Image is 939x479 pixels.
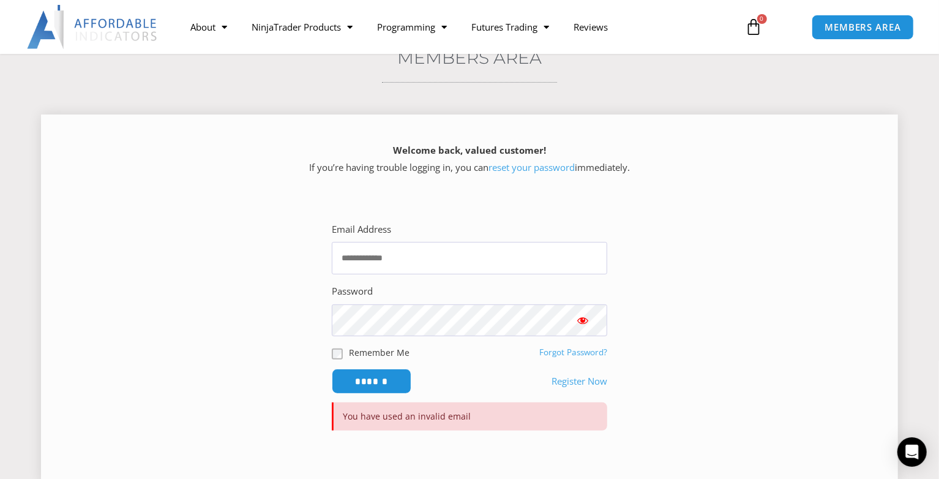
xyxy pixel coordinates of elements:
[332,402,607,431] p: You have used an invalid email
[460,13,562,41] a: Futures Trading
[393,144,546,156] strong: Welcome back, valued customer!
[488,161,575,173] a: reset your password
[897,437,927,467] div: Open Intercom Messenger
[812,15,914,40] a: MEMBERS AREA
[62,142,877,176] p: If you’re having trouble logging in, you can immediately.
[365,13,460,41] a: Programming
[179,13,240,41] a: About
[825,23,901,32] span: MEMBERS AREA
[332,221,391,238] label: Email Address
[240,13,365,41] a: NinjaTrader Products
[558,304,607,336] button: Show password
[562,13,621,41] a: Reviews
[349,346,410,359] label: Remember Me
[179,13,733,41] nav: Menu
[332,283,373,300] label: Password
[397,47,542,68] a: Members Area
[552,373,607,390] a: Register Now
[757,14,767,24] span: 0
[539,347,607,358] a: Forgot Password?
[727,9,781,45] a: 0
[27,5,159,49] img: LogoAI | Affordable Indicators – NinjaTrader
